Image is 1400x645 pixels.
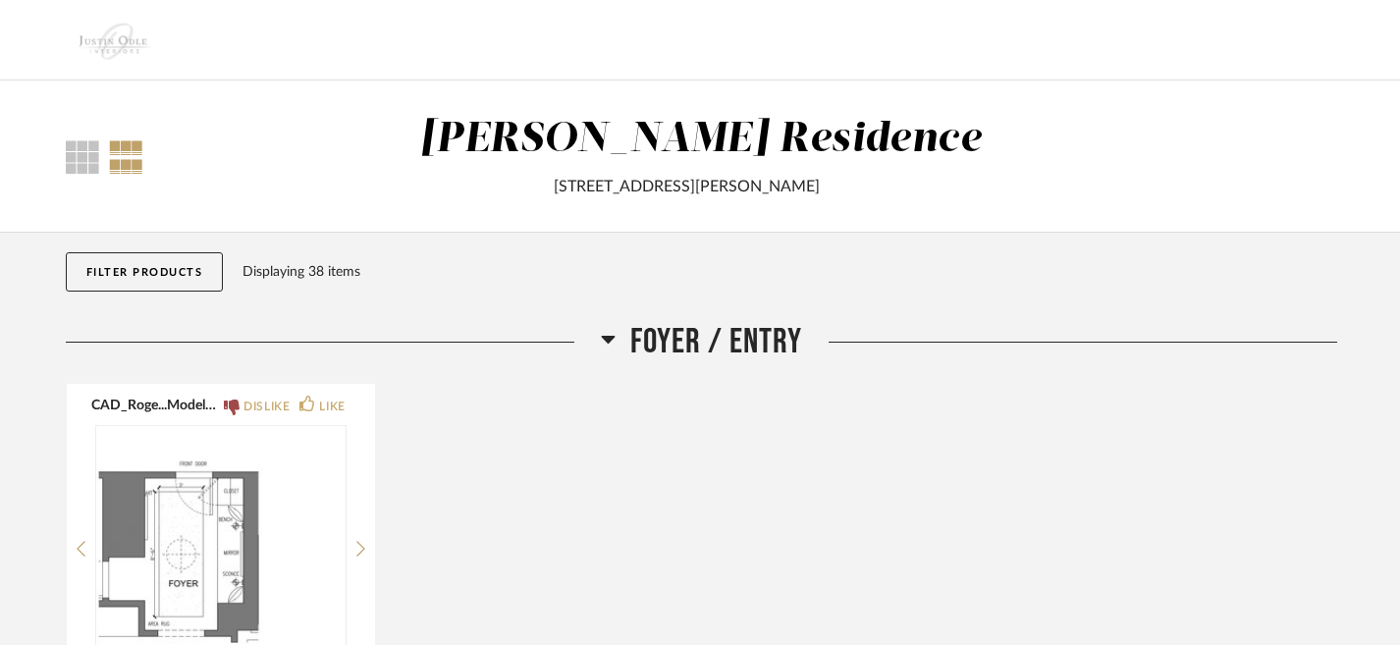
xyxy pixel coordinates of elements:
div: LIKE [319,397,345,416]
button: Filter Products [66,252,224,292]
div: [PERSON_NAME] Residence [420,119,982,160]
div: [STREET_ADDRESS][PERSON_NAME] [282,175,1092,198]
button: CAD_Roge...Model-13.pdf [91,397,216,412]
img: 9d19dfaf-09eb-4c23-9431-b2a4721d250c.jpg [66,1,168,80]
div: Displaying 38 items [242,261,1327,283]
div: DISLIKE [243,397,290,416]
span: Foyer / Entry [630,321,802,363]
